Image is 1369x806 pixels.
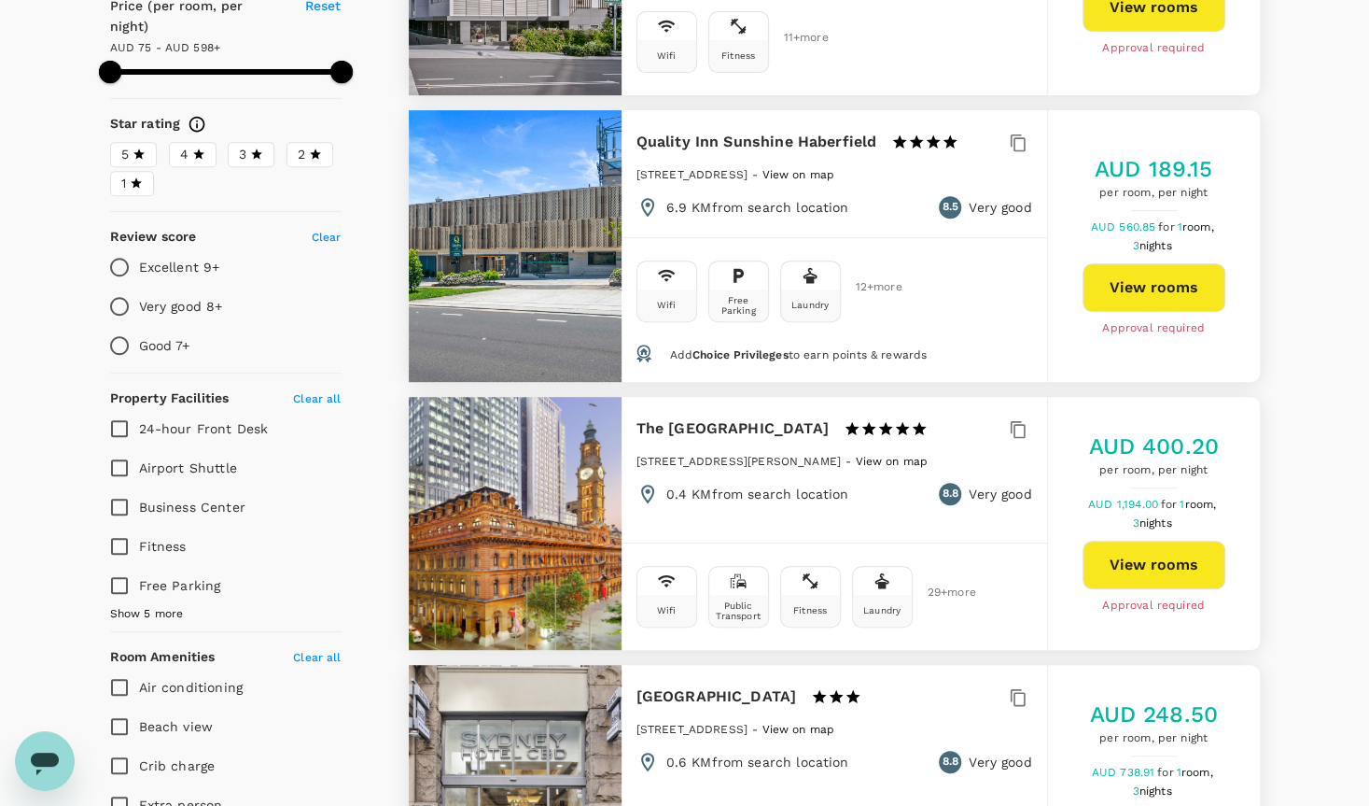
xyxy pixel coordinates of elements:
[863,605,901,615] div: Laundry
[761,721,834,736] a: View on map
[110,389,230,409] h6: Property Facilities
[1180,498,1219,511] span: 1
[856,281,884,293] span: 12 + more
[784,32,812,44] span: 11 + more
[298,145,305,164] span: 2
[1092,766,1158,779] span: AUD 738.91
[139,421,269,436] span: 24-hour Front Desk
[666,198,849,217] p: 6.9 KM from search location
[110,605,184,624] span: Show 5 more
[239,145,246,164] span: 3
[969,753,1031,771] p: Very good
[139,500,245,515] span: Business Center
[1181,766,1213,779] span: room,
[657,50,677,61] div: Wifi
[1132,516,1174,530] span: 3
[942,753,957,771] span: 8.8
[1091,220,1159,233] span: AUD 560.85
[1089,729,1218,748] span: per room, per night
[1132,239,1174,252] span: 3
[293,651,341,664] span: Clear all
[110,647,216,668] h6: Room Amenities
[636,129,877,155] h6: Quality Inn Sunshine Haberfield
[139,258,220,276] p: Excellent 9+
[969,198,1031,217] p: Very good
[1161,498,1180,511] span: for
[139,297,223,316] p: Very good 8+
[1102,39,1205,58] span: Approval required
[121,145,129,164] span: 5
[636,455,841,468] span: [STREET_ADDRESS][PERSON_NAME]
[928,587,956,599] span: 29 + more
[657,605,677,615] div: Wifi
[1088,431,1219,461] h5: AUD 400.20
[752,723,761,736] span: -
[1088,498,1161,511] span: AUD 1,194.00
[1095,154,1213,184] h5: AUD 189.15
[669,348,927,361] span: Add to earn points & rewards
[752,168,761,181] span: -
[139,578,221,593] span: Free Parking
[121,174,126,193] span: 1
[139,539,187,554] span: Fitness
[721,50,755,61] div: Fitness
[139,758,216,773] span: Crib charge
[636,684,797,710] h6: [GEOGRAPHIC_DATA]
[188,115,206,134] svg: Star ratings are awarded to properties to represent the quality of services, facilities, and amen...
[1095,184,1213,203] span: per room, per night
[942,198,957,217] span: 8.5
[1102,319,1205,338] span: Approval required
[761,166,834,181] a: View on map
[791,300,829,310] div: Laundry
[1139,516,1172,530] span: nights
[1139,785,1172,798] span: nights
[1139,239,1172,252] span: nights
[1102,597,1205,615] span: Approval required
[1132,785,1174,798] span: 3
[293,392,341,405] span: Clear all
[713,601,764,621] div: Public Transport
[1089,700,1218,729] h5: AUD 248.50
[139,460,237,475] span: Airport Shuttle
[180,145,189,164] span: 4
[666,485,849,503] p: 0.4 KM from search location
[1182,220,1214,233] span: room,
[845,455,855,468] span: -
[636,416,829,442] h6: The [GEOGRAPHIC_DATA]
[110,227,197,247] h6: Review score
[1083,263,1225,312] button: View rooms
[139,719,214,734] span: Beach view
[1184,498,1216,511] span: room,
[636,168,747,181] span: [STREET_ADDRESS]
[1177,766,1216,779] span: 1
[657,300,677,310] div: Wifi
[969,485,1031,503] p: Very good
[110,41,221,54] span: AUD 75 - AUD 598+
[666,753,849,771] p: 0.6 KM from search location
[1158,220,1177,233] span: for
[713,295,764,316] div: Free Parking
[1088,461,1219,480] span: per room, per night
[1083,541,1225,589] button: View rooms
[761,723,834,736] span: View on map
[1178,220,1217,233] span: 1
[110,114,181,134] h6: Star rating
[636,723,747,736] span: [STREET_ADDRESS]
[1157,766,1176,779] span: for
[942,485,957,503] span: 8.8
[855,455,928,468] span: View on map
[692,348,789,361] span: Choice Privileges
[139,336,190,355] p: Good 7+
[855,453,928,468] a: View on map
[139,680,243,695] span: Air conditioning
[15,731,75,791] iframe: Button to launch messaging window
[793,605,827,615] div: Fitness
[761,168,834,181] span: View on map
[312,231,342,244] span: Clear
